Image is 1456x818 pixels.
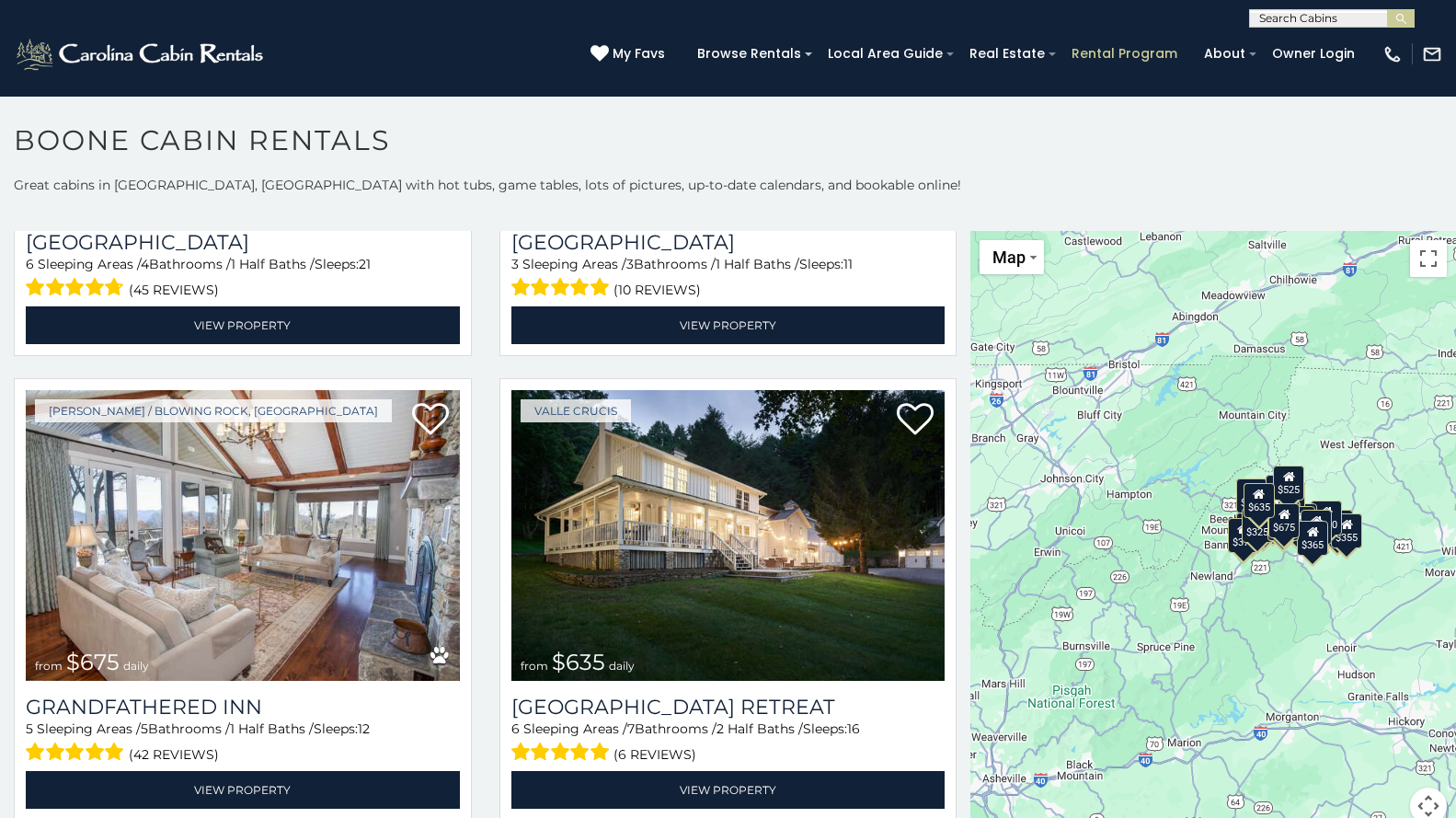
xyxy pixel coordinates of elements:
[1267,506,1299,541] div: $315
[521,659,548,673] span: from
[511,306,946,344] a: View Property
[511,720,520,737] span: 6
[847,720,860,737] span: 16
[14,36,269,73] img: White-1-2.png
[511,390,946,681] img: Valley Farmhouse Retreat
[26,255,460,302] div: Sleeping Areas / Bathrooms / Sleeps:
[35,659,63,673] span: from
[129,278,219,302] span: (45 reviews)
[1062,40,1187,68] a: Rental Program
[511,390,946,681] a: Valley Farmhouse Retreat from $635 daily
[358,720,370,737] span: 12
[716,256,799,272] span: 1 Half Baths /
[1298,520,1329,555] div: $365
[960,40,1054,68] a: Real Estate
[1244,483,1275,518] div: $635
[412,401,449,440] a: Add to favorites
[609,659,635,673] span: daily
[511,255,946,302] div: Sleeping Areas / Bathrooms / Sleeps:
[843,256,853,272] span: 11
[613,278,701,302] span: (10 reviews)
[521,399,631,422] a: Valle Crucis
[1274,465,1305,500] div: $525
[511,695,946,720] a: [GEOGRAPHIC_DATA] Retreat
[26,256,34,272] span: 6
[613,743,696,766] span: (6 reviews)
[26,695,460,720] a: Grandfathered Inn
[26,390,460,681] a: Grandfathered Inn from $675 daily
[1332,513,1363,548] div: $355
[626,256,634,272] span: 3
[26,771,460,809] a: View Property
[123,659,149,673] span: daily
[141,720,148,737] span: 5
[1195,40,1255,68] a: About
[613,44,665,63] span: My Favs
[590,44,670,64] a: My Favs
[1228,517,1259,552] div: $375
[26,230,460,255] a: [GEOGRAPHIC_DATA]
[511,230,946,255] h3: Chimney Island
[230,720,314,737] span: 1 Half Baths /
[26,306,460,344] a: View Property
[552,649,605,675] span: $635
[897,401,934,440] a: Add to favorites
[1236,478,1267,513] div: $305
[1382,44,1403,64] img: phone-regular-white.png
[511,230,946,255] a: [GEOGRAPHIC_DATA]
[26,720,460,766] div: Sleeping Areas / Bathrooms / Sleeps:
[1301,510,1332,545] div: $299
[511,720,946,766] div: Sleeping Areas / Bathrooms / Sleeps:
[66,649,120,675] span: $675
[1242,507,1273,542] div: $325
[511,256,519,272] span: 3
[129,743,219,766] span: (42 reviews)
[359,256,371,272] span: 21
[35,399,392,422] a: [PERSON_NAME] / Blowing Rock, [GEOGRAPHIC_DATA]
[511,771,946,809] a: View Property
[1263,40,1364,68] a: Owner Login
[688,40,810,68] a: Browse Rentals
[141,256,149,272] span: 4
[1422,44,1442,64] img: mail-regular-white.png
[819,40,952,68] a: Local Area Guide
[231,256,315,272] span: 1 Half Baths /
[1311,501,1342,536] div: $930
[26,390,460,681] img: Grandfathered Inn
[627,720,635,737] span: 7
[717,720,803,737] span: 2 Half Baths /
[1410,240,1447,277] button: Toggle fullscreen view
[26,230,460,255] h3: Wildlife Manor
[26,720,33,737] span: 5
[1269,503,1301,538] div: $675
[511,695,946,720] h3: Valley Farmhouse Retreat
[992,248,1026,267] span: Map
[980,240,1044,274] button: Change map style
